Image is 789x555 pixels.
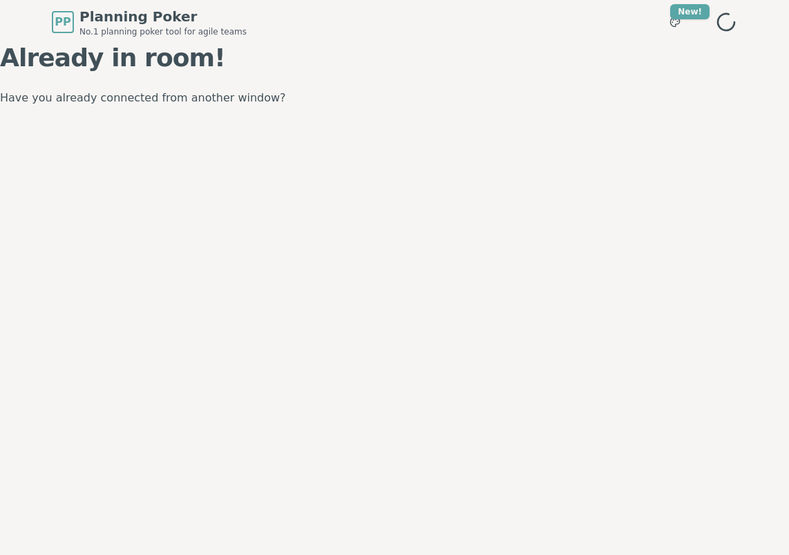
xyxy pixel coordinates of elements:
span: PP [55,14,70,30]
div: New! [670,4,710,19]
span: No.1 planning poker tool for agile teams [79,26,247,37]
button: New! [663,10,687,35]
a: PPPlanning PokerNo.1 planning poker tool for agile teams [52,7,247,37]
span: Planning Poker [79,7,247,26]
